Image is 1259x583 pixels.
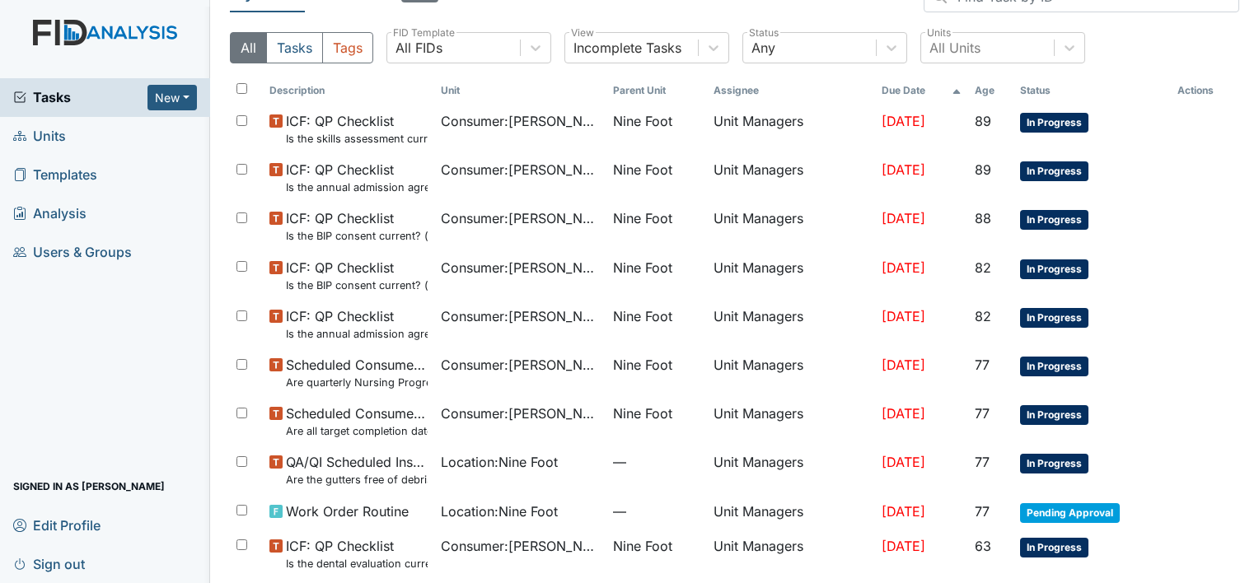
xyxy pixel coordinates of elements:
span: ICF: QP Checklist Is the skills assessment current? (document the date in the comment section) [286,111,428,147]
span: In Progress [1020,308,1088,328]
div: Incomplete Tasks [573,38,681,58]
small: Is the annual admission agreement current? (document the date in the comment section) [286,326,428,342]
span: Scheduled Consumer Chart Review Are all target completion dates current (not expired)? [286,403,428,439]
th: Assignee [707,77,875,105]
td: Unit Managers [707,202,875,250]
span: [DATE] [882,503,925,520]
span: Sign out [13,551,85,576]
td: Unit Managers [707,153,875,202]
td: Unit Managers [707,529,875,578]
div: All FIDs [395,38,442,58]
span: — [613,501,700,521]
span: 77 [975,503,990,520]
span: Work Order Routine [286,501,409,521]
button: New [147,85,197,110]
span: Nine Foot [613,306,672,326]
span: 63 [975,538,991,554]
span: Consumer : [PERSON_NAME] [441,403,599,423]
td: Unit Managers [707,495,875,529]
span: Nine Foot [613,111,672,131]
span: 82 [975,308,991,324]
small: Are all target completion dates current (not expired)? [286,423,428,439]
span: 77 [975,454,990,470]
span: ICF: QP Checklist Is the BIP consent current? (document the date, BIP number in the comment section) [286,258,428,293]
span: Signed in as [PERSON_NAME] [13,473,165,499]
span: Location : Nine Foot [441,452,558,472]
div: Any [751,38,775,58]
span: Consumer : [PERSON_NAME] [441,208,599,228]
span: Nine Foot [613,403,672,423]
span: Consumer : [PERSON_NAME] [441,306,599,326]
span: Consumer : [PERSON_NAME] [441,355,599,375]
span: 82 [975,259,991,276]
input: Toggle All Rows Selected [236,83,247,94]
div: Type filter [230,32,373,63]
th: Toggle SortBy [263,77,434,105]
small: Are the gutters free of debris? [286,472,428,487]
span: Pending Approval [1020,503,1120,523]
span: Nine Foot [613,355,672,375]
button: Tags [322,32,373,63]
span: 89 [975,113,991,129]
th: Actions [1171,77,1239,105]
td: Unit Managers [707,397,875,445]
span: In Progress [1020,113,1088,133]
span: [DATE] [882,405,925,422]
span: Consumer : [PERSON_NAME] [441,258,599,278]
small: Is the annual admission agreement current? (document the date in the comment section) [286,180,428,195]
span: Consumer : [PERSON_NAME] [441,536,599,556]
span: Templates [13,162,97,188]
div: All Units [929,38,981,58]
td: Unit Managers [707,300,875,348]
td: Unit Managers [707,348,875,397]
span: In Progress [1020,161,1088,181]
small: Is the dental evaluation current? (document the date, oral rating, and goal # if needed in the co... [286,556,428,571]
span: QA/QI Scheduled Inspection Are the gutters free of debris? [286,452,428,487]
span: 77 [975,357,990,373]
a: Tasks [13,87,147,107]
span: ICF: QP Checklist Is the dental evaluation current? (document the date, oral rating, and goal # i... [286,536,428,571]
th: Toggle SortBy [1013,77,1170,105]
span: ICF: QP Checklist Is the annual admission agreement current? (document the date in the comment se... [286,306,428,342]
span: [DATE] [882,161,925,178]
span: Nine Foot [613,258,672,278]
span: Scheduled Consumer Chart Review Are quarterly Nursing Progress Notes/Visual Assessments completed... [286,355,428,390]
span: [DATE] [882,210,925,226]
button: Tasks [266,32,323,63]
span: Units [13,124,66,149]
span: [DATE] [882,259,925,276]
th: Toggle SortBy [606,77,707,105]
span: Consumer : [PERSON_NAME] [441,111,599,131]
span: In Progress [1020,454,1088,473]
span: In Progress [1020,210,1088,230]
span: Consumer : [PERSON_NAME] [441,160,599,180]
span: In Progress [1020,538,1088,557]
span: — [613,452,700,472]
small: Is the BIP consent current? (document the date, BIP number in the comment section) [286,228,428,244]
td: Unit Managers [707,445,875,494]
button: All [230,32,267,63]
span: Analysis [13,201,87,226]
span: ICF: QP Checklist Is the annual admission agreement current? (document the date in the comment se... [286,160,428,195]
span: Users & Groups [13,240,132,265]
th: Toggle SortBy [968,77,1014,105]
th: Toggle SortBy [434,77,606,105]
span: [DATE] [882,357,925,373]
span: Nine Foot [613,208,672,228]
span: 89 [975,161,991,178]
span: In Progress [1020,357,1088,376]
span: [DATE] [882,538,925,554]
td: Unit Managers [707,251,875,300]
span: [DATE] [882,308,925,324]
span: In Progress [1020,405,1088,425]
td: Unit Managers [707,105,875,153]
th: Toggle SortBy [875,77,968,105]
span: 88 [975,210,991,226]
span: In Progress [1020,259,1088,279]
span: Edit Profile [13,512,101,538]
span: [DATE] [882,113,925,129]
span: [DATE] [882,454,925,470]
span: Nine Foot [613,160,672,180]
span: Nine Foot [613,536,672,556]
